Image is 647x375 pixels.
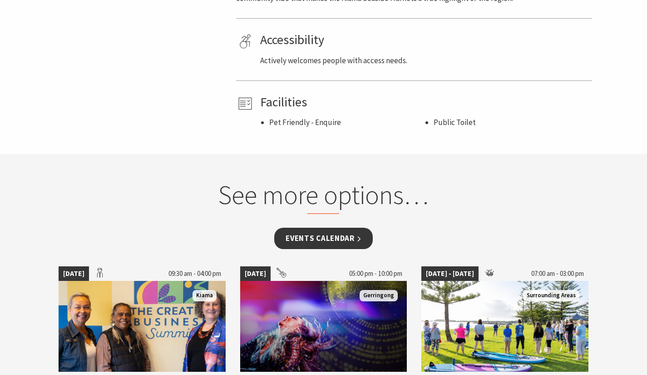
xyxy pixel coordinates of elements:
span: [DATE] [59,266,89,281]
img: Jodie Edwards Welcome to Country [421,281,588,372]
img: Three people including a First Nations elder infront of the event media wall [59,281,226,372]
img: Boogie Nights [240,281,407,372]
p: Actively welcomes people with access needs. [260,55,589,67]
li: Public Toilet [434,116,589,129]
h4: Facilities [260,95,589,110]
span: Gerringong [360,290,398,301]
span: 05:00 pm - 10:00 pm [345,266,407,281]
span: Surrounding Areas [523,290,579,301]
li: Pet Friendly - Enquire [269,116,425,129]
span: [DATE] [240,266,271,281]
h4: Accessibility [260,32,589,48]
span: [DATE] - [DATE] [421,266,479,281]
a: Events Calendar [274,228,373,249]
span: Kiama [193,290,217,301]
span: 07:00 am - 03:00 pm [527,266,588,281]
h2: See more options… [150,179,497,215]
span: 09:30 am - 04:00 pm [164,266,226,281]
